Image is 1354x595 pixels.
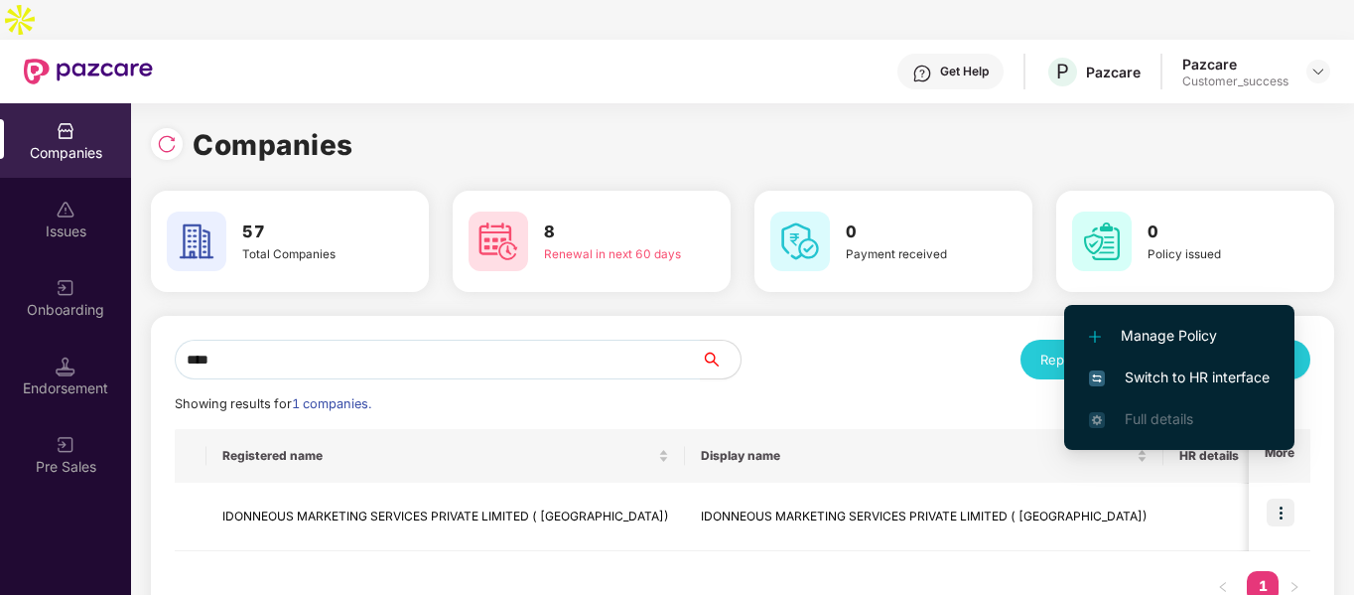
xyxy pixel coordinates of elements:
[1182,74,1288,89] div: Customer_success
[1089,371,1105,386] img: svg+xml;base64,PHN2ZyB4bWxucz0iaHR0cDovL3d3dy53My5vcmcvMjAwMC9zdmciIHdpZHRoPSIxNiIgaGVpZ2h0PSIxNi...
[544,220,681,245] h3: 8
[56,278,75,298] img: svg+xml;base64,PHN2ZyB3aWR0aD0iMjAiIGhlaWdodD0iMjAiIHZpZXdCb3g9IjAgMCAyMCAyMCIgZmlsbD0ibm9uZSIgeG...
[846,220,983,245] h3: 0
[56,200,75,220] img: svg+xml;base64,PHN2ZyBpZD0iSXNzdWVzX2Rpc2FibGVkIiB4bWxucz0iaHR0cDovL3d3dy53My5vcmcvMjAwMC9zdmciIH...
[1056,60,1069,83] span: P
[1089,367,1270,388] span: Switch to HR interface
[157,134,177,154] img: svg+xml;base64,PHN2ZyBpZD0iUmVsb2FkLTMyeDMyIiB4bWxucz0iaHR0cDovL3d3dy53My5vcmcvMjAwMC9zdmciIHdpZH...
[685,483,1163,551] td: IDONNEOUS MARKETING SERVICES PRIVATE LIMITED ( [GEOGRAPHIC_DATA])
[1089,331,1101,343] img: svg+xml;base64,PHN2ZyB4bWxucz0iaHR0cDovL3d3dy53My5vcmcvMjAwMC9zdmciIHdpZHRoPSIxMi4yMDEiIGhlaWdodD...
[1089,412,1105,428] img: svg+xml;base64,PHN2ZyB4bWxucz0iaHR0cDovL3d3dy53My5vcmcvMjAwMC9zdmciIHdpZHRoPSIxNi4zNjMiIGhlaWdodD...
[1288,581,1300,593] span: right
[56,435,75,455] img: svg+xml;base64,PHN2ZyB3aWR0aD0iMjAiIGhlaWdodD0iMjAiIHZpZXdCb3g9IjAgMCAyMCAyMCIgZmlsbD0ibm9uZSIgeG...
[292,396,371,411] span: 1 companies.
[846,245,983,263] div: Payment received
[206,483,685,551] td: IDONNEOUS MARKETING SERVICES PRIVATE LIMITED ( [GEOGRAPHIC_DATA])
[242,245,379,263] div: Total Companies
[56,357,75,376] img: svg+xml;base64,PHN2ZyB3aWR0aD0iMTQuNSIgaGVpZ2h0PSIxNC41IiB2aWV3Qm94PSIwIDAgMTYgMTYiIGZpbGw9Im5vbm...
[1267,499,1294,526] img: icon
[24,59,153,84] img: New Pazcare Logo
[700,352,741,368] span: search
[940,64,989,79] div: Get Help
[56,121,75,141] img: svg+xml;base64,PHN2ZyBpZD0iQ29tcGFuaWVzIiB4bWxucz0iaHR0cDovL3d3dy53My5vcmcvMjAwMC9zdmciIHdpZHRoPS...
[1125,410,1193,427] span: Full details
[222,448,654,464] span: Registered name
[770,212,830,271] img: svg+xml;base64,PHN2ZyB4bWxucz0iaHR0cDovL3d3dy53My5vcmcvMjAwMC9zdmciIHdpZHRoPSI2MCIgaGVpZ2h0PSI2MC...
[1148,220,1285,245] h3: 0
[206,429,685,483] th: Registered name
[1089,325,1270,347] span: Manage Policy
[701,448,1133,464] span: Display name
[700,340,742,379] button: search
[175,396,371,411] span: Showing results for
[1072,212,1132,271] img: svg+xml;base64,PHN2ZyB4bWxucz0iaHR0cDovL3d3dy53My5vcmcvMjAwMC9zdmciIHdpZHRoPSI2MCIgaGVpZ2h0PSI2MC...
[167,212,226,271] img: svg+xml;base64,PHN2ZyB4bWxucz0iaHR0cDovL3d3dy53My5vcmcvMjAwMC9zdmciIHdpZHRoPSI2MCIgaGVpZ2h0PSI2MC...
[912,64,932,83] img: svg+xml;base64,PHN2ZyBpZD0iSGVscC0zMngzMiIgeG1sbnM9Imh0dHA6Ly93d3cudzMub3JnLzIwMDAvc3ZnIiB3aWR0aD...
[1182,55,1288,74] div: Pazcare
[193,123,353,167] h1: Companies
[544,245,681,263] div: Renewal in next 60 days
[1086,63,1141,81] div: Pazcare
[685,429,1163,483] th: Display name
[1310,64,1326,79] img: svg+xml;base64,PHN2ZyBpZD0iRHJvcGRvd24tMzJ4MzIiIHhtbG5zPSJodHRwOi8vd3d3LnczLm9yZy8yMDAwL3N2ZyIgd2...
[1148,245,1285,263] div: Policy issued
[242,220,379,245] h3: 57
[1040,350,1117,370] div: Reports
[469,212,528,271] img: svg+xml;base64,PHN2ZyB4bWxucz0iaHR0cDovL3d3dy53My5vcmcvMjAwMC9zdmciIHdpZHRoPSI2MCIgaGVpZ2h0PSI2MC...
[1217,581,1229,593] span: left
